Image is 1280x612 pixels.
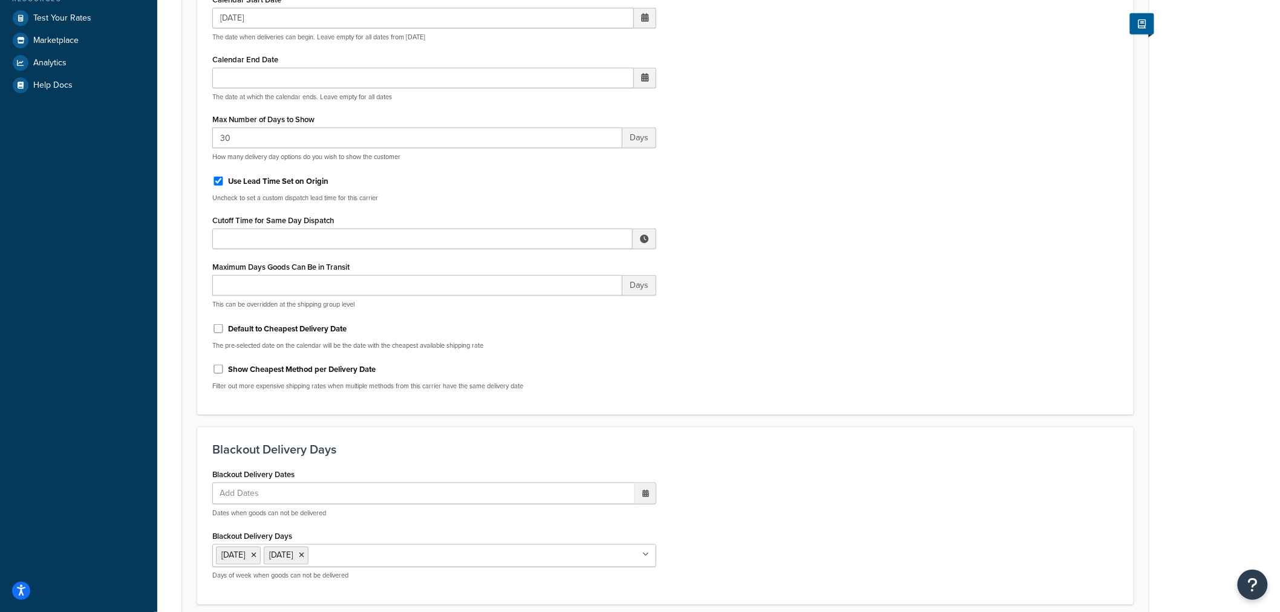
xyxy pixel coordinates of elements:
[212,55,278,64] label: Calendar End Date
[212,532,292,541] label: Blackout Delivery Days
[216,483,274,504] span: Add Dates
[228,176,328,187] label: Use Lead Time Set on Origin
[212,115,315,124] label: Max Number of Days to Show
[212,262,350,272] label: Maximum Days Goods Can Be in Transit
[212,443,1118,456] h3: Blackout Delivery Days
[9,7,148,29] a: Test Your Rates
[212,194,656,203] p: Uncheck to set a custom dispatch lead time for this carrier
[212,509,656,518] p: Dates when goods can not be delivered
[212,152,656,161] p: How many delivery day options do you wish to show the customer
[9,74,148,96] a: Help Docs
[33,36,79,46] span: Marketplace
[622,275,656,296] span: Days
[212,470,295,479] label: Blackout Delivery Dates
[1238,570,1268,600] button: Open Resource Center
[9,52,148,74] a: Analytics
[212,33,656,42] p: The date when deliveries can begin. Leave empty for all dates from [DATE]
[212,571,656,581] p: Days of week when goods can not be delivered
[622,128,656,148] span: Days
[212,300,656,309] p: This can be overridden at the shipping group level
[33,80,73,91] span: Help Docs
[212,216,334,225] label: Cutoff Time for Same Day Dispatch
[228,364,376,375] label: Show Cheapest Method per Delivery Date
[212,382,656,391] p: Filter out more expensive shipping rates when multiple methods from this carrier have the same de...
[1130,13,1154,34] button: Show Help Docs
[221,549,245,562] span: [DATE]
[9,30,148,51] a: Marketplace
[269,549,293,562] span: [DATE]
[33,58,67,68] span: Analytics
[228,324,347,334] label: Default to Cheapest Delivery Date
[33,13,91,24] span: Test Your Rates
[212,341,656,350] p: The pre-selected date on the calendar will be the date with the cheapest available shipping rate
[212,93,656,102] p: The date at which the calendar ends. Leave empty for all dates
